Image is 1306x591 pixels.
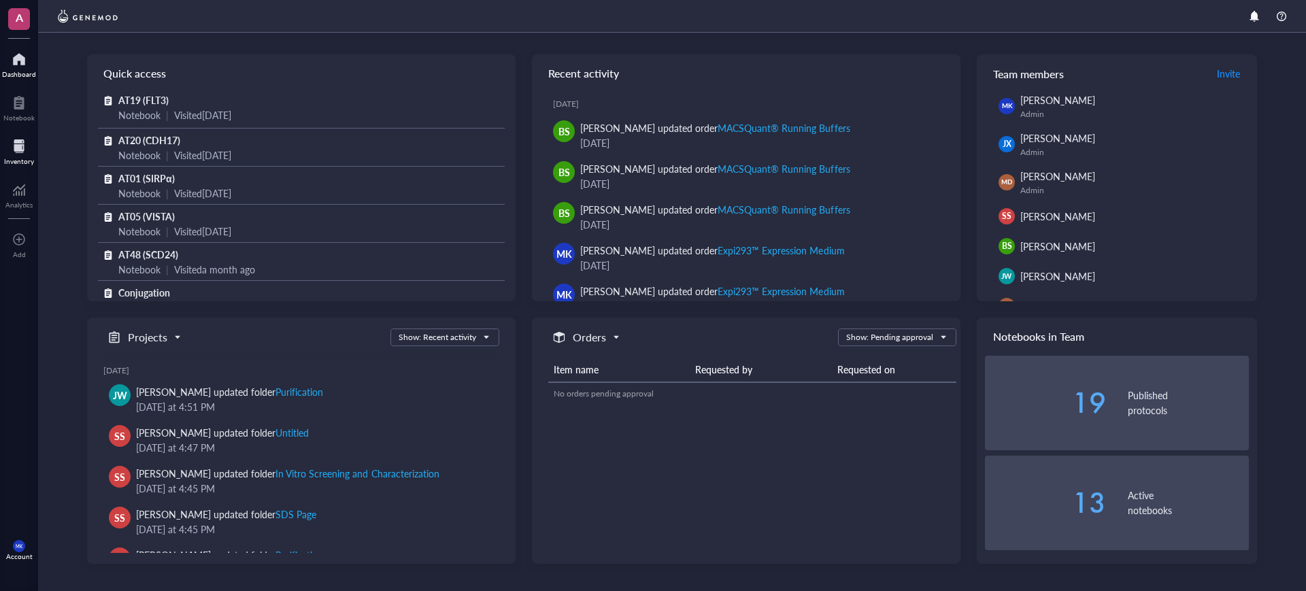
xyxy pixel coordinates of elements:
div: | [166,107,169,122]
div: [PERSON_NAME] updated folder [136,384,323,399]
div: Analytics [5,201,33,209]
div: [DATE] [580,176,939,191]
div: 19 [985,389,1106,416]
div: [PERSON_NAME] updated order [580,161,850,176]
div: [DATE] [580,258,939,273]
div: [PERSON_NAME] updated folder [136,507,316,522]
span: BS [1002,240,1012,252]
h5: Orders [573,329,606,345]
div: No orders pending approval [554,388,951,400]
div: Notebook [118,224,161,239]
div: Active notebooks [1128,488,1249,518]
div: MACSQuant® Running Buffers [718,162,850,175]
div: Notebook [3,114,35,122]
div: | [166,262,169,277]
div: Show: Pending approval [846,331,933,343]
a: SS[PERSON_NAME] updated folderSDS Page[DATE] at 4:45 PM [103,501,499,542]
th: Requested by [690,357,831,382]
div: Published protocols [1128,388,1249,418]
span: [PERSON_NAME] [1020,209,1095,223]
span: BS [558,124,570,139]
div: Recent activity [532,54,960,92]
div: Team members [977,54,1257,92]
span: AT48 (SCD24) [118,248,178,261]
div: [DATE] [580,135,939,150]
span: Invite [1217,67,1240,80]
span: SS [1002,210,1011,222]
a: MK[PERSON_NAME] updated orderExpi293™ Expression Medium[DATE] [543,278,950,319]
span: AT05 (VISTA) [118,209,175,223]
span: JX [1003,138,1011,150]
span: AE [1002,300,1012,312]
span: MK [556,246,572,261]
span: [PERSON_NAME] [1020,93,1095,107]
span: SS [114,428,125,443]
a: Notebook [3,92,35,122]
span: JW [113,388,127,403]
span: MK [1001,101,1011,111]
div: [DATE] at 4:47 PM [136,440,488,455]
span: BS [558,205,570,220]
div: [PERSON_NAME] updated order [580,202,850,217]
button: Invite [1216,63,1241,84]
th: Requested on [832,357,956,382]
div: [DATE] [103,365,499,376]
span: [PERSON_NAME] [1020,169,1095,183]
a: JW[PERSON_NAME] updated folderPurification[DATE] at 4:51 PM [103,379,499,420]
span: SS [114,510,125,525]
div: [PERSON_NAME] updated folder [136,425,309,440]
div: [DATE] at 4:45 PM [136,522,488,537]
span: MD [1001,178,1012,187]
span: [PERSON_NAME] [1020,239,1095,253]
span: [PERSON_NAME] [1020,299,1095,313]
span: SS [114,469,125,484]
div: Visited [DATE] [174,224,231,239]
div: In Vitro Screening and Characterization [275,467,439,480]
span: [PERSON_NAME] [1020,131,1095,145]
div: Notebook [118,107,161,122]
span: AT01 (SIRPα) [118,171,175,185]
div: Quick access [87,54,516,92]
a: Dashboard [2,48,36,78]
div: | [166,224,169,239]
span: A [16,9,23,26]
div: Admin [1020,147,1243,158]
div: [DATE] [553,99,950,109]
a: BS[PERSON_NAME] updated orderMACSQuant® Running Buffers[DATE] [543,156,950,197]
div: [PERSON_NAME] updated folder [136,466,439,481]
a: Analytics [5,179,33,209]
a: SS[PERSON_NAME] updated folderUntitled[DATE] at 4:47 PM [103,420,499,460]
span: AT19 (FLT3) [118,93,169,107]
div: Show: Recent activity [399,331,476,343]
th: Item name [548,357,690,382]
a: BS[PERSON_NAME] updated orderMACSQuant® Running Buffers[DATE] [543,197,950,237]
a: BS[PERSON_NAME] updated orderMACSQuant® Running Buffers[DATE] [543,115,950,156]
div: [DATE] [580,217,939,232]
div: Visited [DATE] [174,186,231,201]
span: [PERSON_NAME] [1020,269,1095,283]
img: genemod-logo [54,8,121,24]
div: Visited a month ago [174,262,255,277]
div: Untitled [275,426,309,439]
div: Account [6,552,33,560]
h5: Projects [128,329,167,345]
a: MK[PERSON_NAME] updated orderExpi293™ Expression Medium[DATE] [543,237,950,278]
div: Dashboard [2,70,36,78]
div: Expi293™ Expression Medium [718,243,844,257]
div: [DATE] at 4:45 PM [136,481,488,496]
span: AT20 (CDH17) [118,133,180,147]
div: Notebook [118,186,161,201]
a: Inventory [4,135,34,165]
div: Add [13,250,26,258]
div: [PERSON_NAME] updated order [580,120,850,135]
div: Admin [1020,109,1243,120]
div: MACSQuant® Running Buffers [718,203,850,216]
a: SS[PERSON_NAME] updated folderIn Vitro Screening and Characterization[DATE] at 4:45 PM [103,460,499,501]
div: Notebook [118,148,161,163]
div: 13 [985,489,1106,516]
span: JW [1001,271,1012,282]
div: [PERSON_NAME] updated order [580,243,845,258]
div: MACSQuant® Running Buffers [718,121,850,135]
div: [DATE] at 4:51 PM [136,399,488,414]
